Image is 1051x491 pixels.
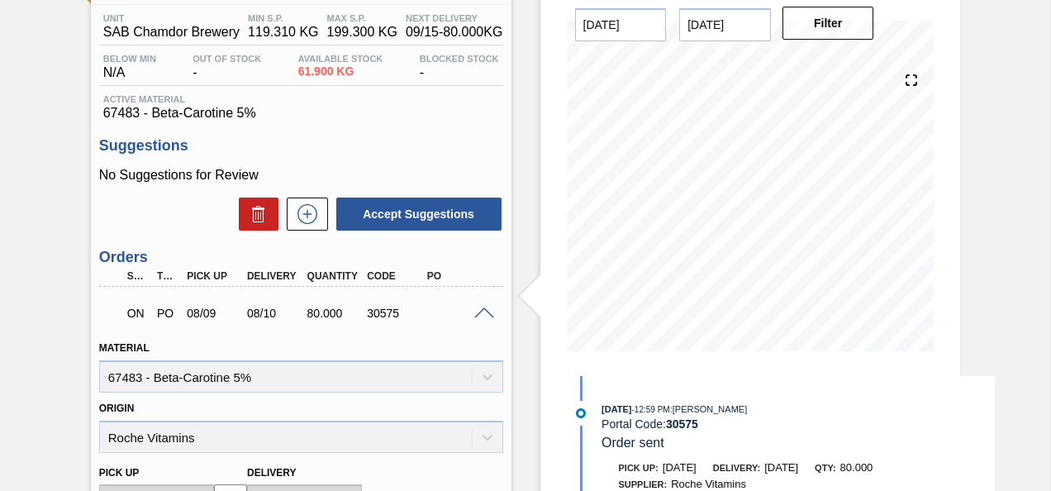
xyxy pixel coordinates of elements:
div: Delete Suggestions [231,198,278,231]
div: New suggestion [278,198,328,231]
div: - [188,54,265,80]
div: Purchase order [153,307,181,320]
div: - [416,54,503,80]
div: 08/09/2025 [183,307,247,320]
h3: Suggestions [99,137,503,155]
span: 09/15 - 80.000 KG [406,25,502,40]
span: SAB Chamdor Brewery [103,25,240,40]
span: Delivery: [713,463,760,473]
div: Portal Code: [602,417,994,431]
label: Delivery [247,467,297,479]
label: Origin [99,403,135,414]
h3: Orders [99,249,503,266]
div: Code [363,270,427,282]
div: 80.000 [303,307,368,320]
strong: 30575 [666,417,698,431]
span: Below Min [103,54,156,64]
button: Accept Suggestions [336,198,502,231]
span: 80.000 [840,461,873,474]
span: MIN S.P. [248,13,318,23]
div: 08/10/2025 [243,307,307,320]
span: Pick up: [619,463,659,473]
label: Material [99,342,150,354]
span: Out Of Stock [193,54,261,64]
span: [DATE] [602,404,631,414]
span: 119.310 KG [248,25,318,40]
p: No Suggestions for Review [99,168,503,183]
div: N/A [99,54,160,80]
div: Negotiating Order [123,295,151,331]
span: Supplier: [619,479,668,489]
div: Step [123,270,151,282]
span: Available Stock [298,54,383,64]
span: MAX S.P. [327,13,397,23]
span: [DATE] [663,461,697,474]
input: mm/dd/yyyy [679,8,771,41]
span: Qty: [815,463,835,473]
span: Unit [103,13,240,23]
span: - 12:59 PM [632,405,670,414]
span: 67483 - Beta-Carotine 5% [103,106,499,121]
div: Pick up [183,270,247,282]
img: atual [576,408,586,418]
span: Blocked Stock [420,54,499,64]
div: 30575 [363,307,427,320]
span: Active Material [103,94,499,104]
input: mm/dd/yyyy [575,8,667,41]
span: : [PERSON_NAME] [670,404,748,414]
button: Filter [782,7,874,40]
label: Pick up [99,467,140,479]
span: Roche Vitamins [671,478,746,490]
span: Order sent [602,436,664,450]
div: PO [423,270,487,282]
span: 199.300 KG [327,25,397,40]
span: Next Delivery [406,13,502,23]
div: Delivery [243,270,307,282]
div: Quantity [303,270,368,282]
div: Type [153,270,181,282]
div: Accept Suggestions [328,196,503,232]
span: [DATE] [764,461,798,474]
span: 61.900 KG [298,65,383,78]
p: ON [127,307,147,320]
